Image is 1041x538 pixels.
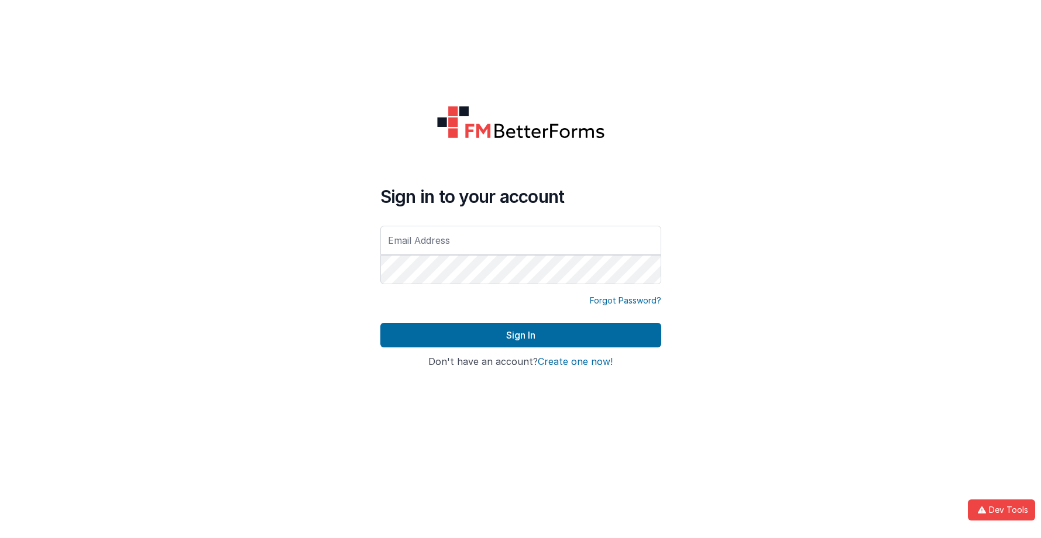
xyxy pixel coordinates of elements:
[380,323,661,347] button: Sign In
[538,357,613,367] button: Create one now!
[590,295,661,306] a: Forgot Password?
[968,499,1035,520] button: Dev Tools
[380,357,661,367] h4: Don't have an account?
[380,186,661,207] h4: Sign in to your account
[380,226,661,255] input: Email Address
